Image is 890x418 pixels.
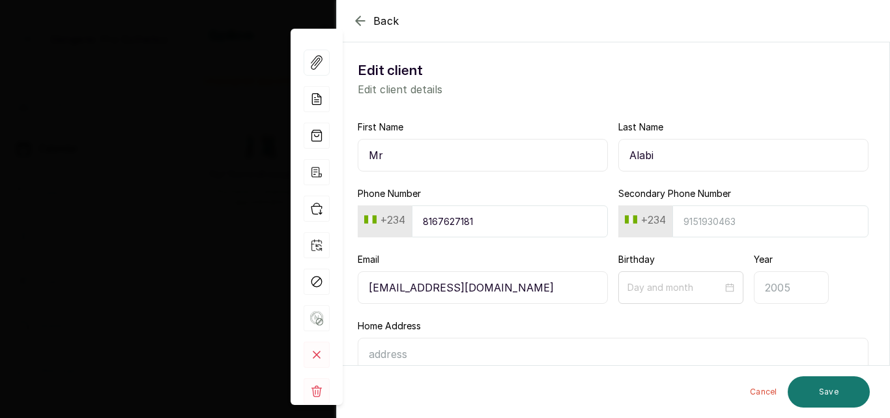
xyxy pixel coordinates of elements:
input: 2005 [754,271,829,304]
label: Year [754,253,773,266]
label: Birthday [618,253,655,266]
label: Last Name [618,121,663,134]
label: Home Address [358,320,421,333]
input: Enter first name here [358,139,608,172]
label: First Name [358,121,403,134]
span: Back [373,13,399,29]
button: +234 [620,209,671,230]
button: +234 [359,209,410,230]
input: Enter last name here [618,139,868,172]
input: 9151930463 [672,205,868,237]
input: 9151930463 [412,205,608,237]
input: address [358,338,868,370]
label: Email [358,253,379,266]
label: Phone Number [358,187,421,200]
button: Back [352,13,399,29]
p: Edit client details [358,82,868,97]
input: email@acme.com [358,271,608,304]
h1: Edit client [358,61,868,82]
button: Save [788,376,870,408]
input: Day and month [627,280,723,295]
button: Cancel [739,376,788,408]
label: Secondary Phone Number [618,187,731,200]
